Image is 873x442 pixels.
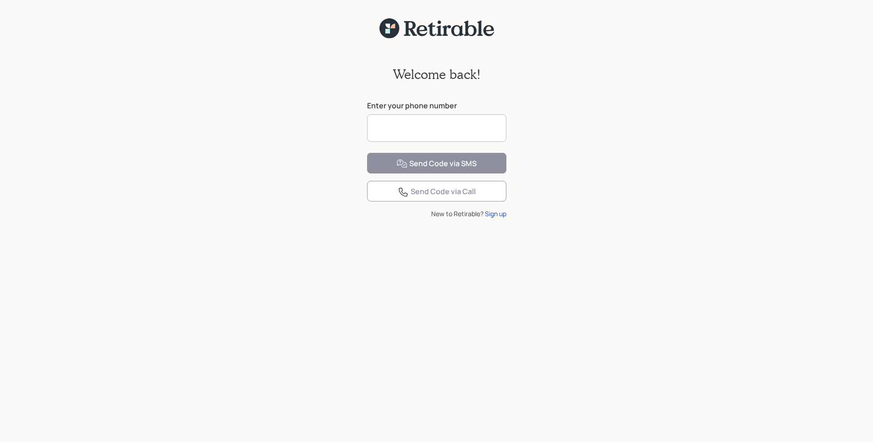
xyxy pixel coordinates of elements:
button: Send Code via Call [367,181,506,201]
div: Send Code via Call [398,186,476,197]
button: Send Code via SMS [367,153,506,173]
label: Enter your phone number [367,101,506,111]
div: Send Code via SMS [396,158,477,169]
h2: Welcome back! [393,67,481,82]
div: Sign up [485,209,506,218]
div: New to Retirable? [367,209,506,218]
